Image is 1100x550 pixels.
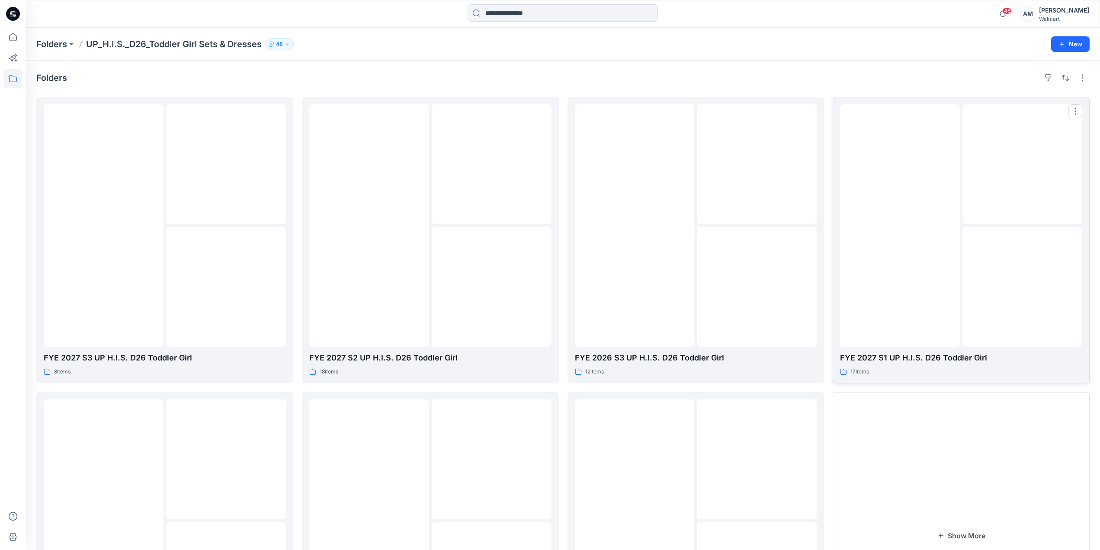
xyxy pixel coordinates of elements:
p: 18 items [320,367,338,376]
a: folder 1folder 2folder 3FYE 2026 S3 UP H.I.S. D26 Toddler Girl12items [568,97,824,383]
a: Folders [36,38,67,50]
button: 48 [265,38,294,50]
p: FYE 2027 S3 UP H.I.S. D26 Toddler Girl [44,352,286,364]
a: folder 1folder 2folder 3FYE 2027 S1 UP H.I.S. D26 Toddler Girl17items [833,97,1090,383]
p: UP_H.I.S._D26_Toddler Girl Sets & Dresses [86,38,262,50]
h4: Folders [36,73,67,83]
span: 48 [1002,7,1012,14]
p: FYE 2027 S1 UP H.I.S. D26 Toddler Girl [840,352,1082,364]
a: folder 1folder 2folder 3FYE 2027 S3 UP H.I.S. D26 Toddler Girl8items [36,97,293,383]
p: FYE 2027 S2 UP H.I.S. D26 Toddler Girl [309,352,552,364]
p: 48 [276,39,283,49]
p: 12 items [585,367,604,376]
a: folder 1folder 2folder 3FYE 2027 S2 UP H.I.S. D26 Toddler Girl18items [302,97,559,383]
p: 17 items [850,367,869,376]
div: AM [1020,6,1036,22]
p: 8 items [54,367,71,376]
p: FYE 2026 S3 UP H.I.S. D26 Toddler Girl [575,352,817,364]
div: [PERSON_NAME] [1039,5,1089,16]
button: New [1051,36,1090,52]
div: Walmart [1039,16,1089,22]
